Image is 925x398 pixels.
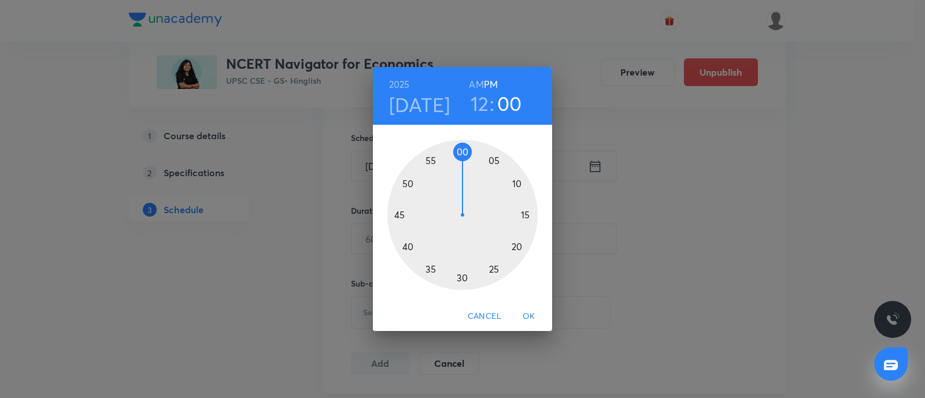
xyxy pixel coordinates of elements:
[471,91,489,116] button: 12
[389,92,450,117] button: [DATE]
[497,91,522,116] button: 00
[389,76,410,92] button: 2025
[510,306,547,327] button: OK
[515,309,543,323] span: OK
[490,91,494,116] h3: :
[484,76,498,92] button: PM
[469,76,483,92] button: AM
[463,306,506,327] button: Cancel
[468,309,501,323] span: Cancel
